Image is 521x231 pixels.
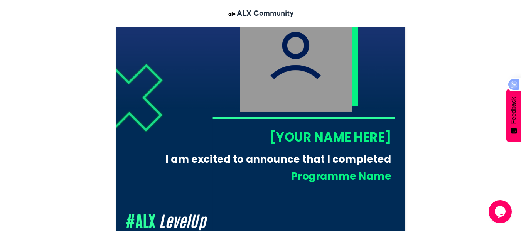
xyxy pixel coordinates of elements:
div: I am excited to announce that I completed [158,152,391,166]
div: Programme Name [170,169,391,183]
span: Feedback [510,97,517,124]
iframe: chat widget [489,200,513,223]
a: ALX Community [227,8,294,19]
button: Feedback - Show survey [506,89,521,142]
img: ALX Community [227,9,237,19]
div: [YOUR NAME HERE] [212,128,391,146]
